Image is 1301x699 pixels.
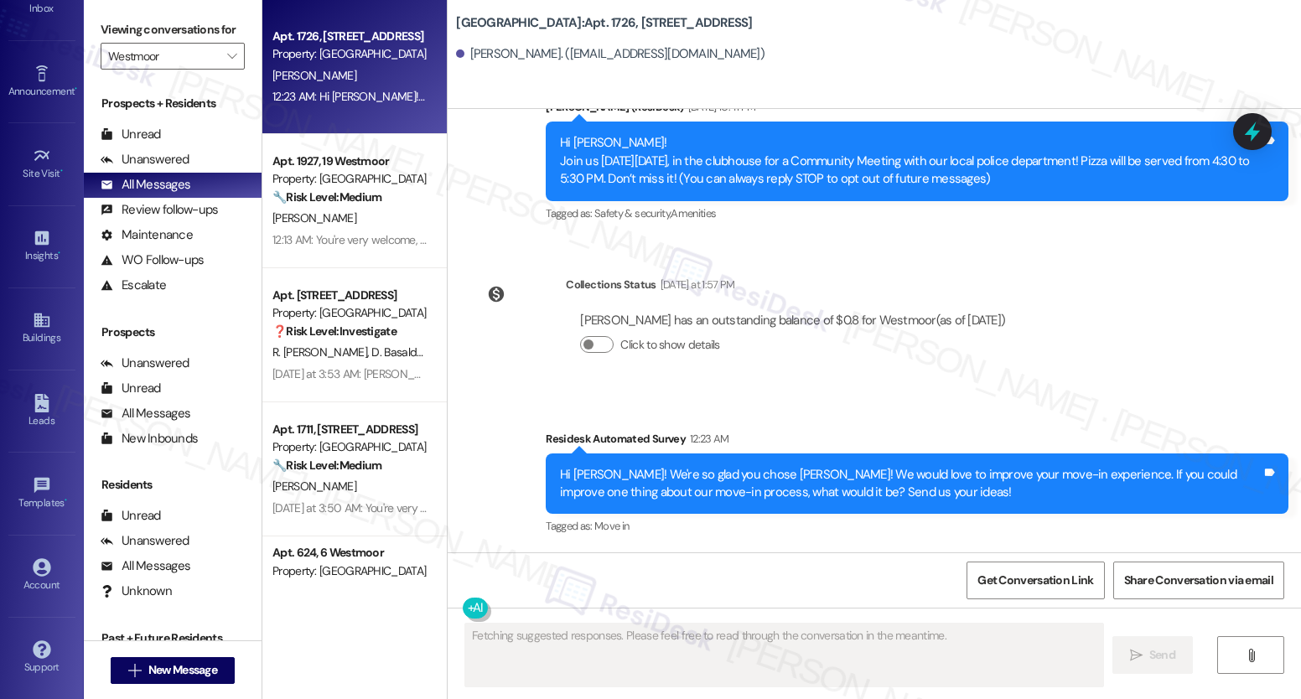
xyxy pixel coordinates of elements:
div: [DATE] at 3:53 AM: [PERSON_NAME], I hope you’ve been loving your time at [GEOGRAPHIC_DATA]! Has i... [272,366,1107,381]
a: Insights • [8,224,75,269]
span: D. Basalduaaguilera [372,344,468,360]
span: [PERSON_NAME] [272,210,356,225]
div: New Inbounds [101,430,198,448]
span: [PERSON_NAME] [272,68,356,83]
div: Apt. 624, 6 Westmoor [272,544,428,562]
span: • [65,494,67,506]
button: Get Conversation Link [967,562,1104,599]
div: Property: [GEOGRAPHIC_DATA] [272,562,428,580]
div: Hi [PERSON_NAME]! We're so glad you chose [PERSON_NAME]! We would love to improve your move-in ex... [560,466,1262,502]
div: All Messages [101,405,190,422]
span: R. [PERSON_NAME] [272,344,371,360]
div: Unanswered [101,151,189,168]
div: Tagged as: [546,201,1288,225]
div: Maintenance [101,226,193,244]
span: Share Conversation via email [1124,572,1273,589]
span: Move in [594,519,629,533]
div: Unread [101,380,161,397]
div: 12:23 AM [686,430,729,448]
div: All Messages [101,176,190,194]
button: Send [1112,636,1194,674]
div: Property: [GEOGRAPHIC_DATA] [272,45,428,63]
strong: 🔧 Risk Level: Medium [272,189,381,205]
div: [PERSON_NAME]. ([EMAIL_ADDRESS][DOMAIN_NAME]) [456,45,765,63]
div: Unanswered [101,532,189,550]
a: Site Visit • [8,142,75,187]
span: Send [1149,646,1175,664]
span: • [58,247,60,259]
i:  [1245,649,1257,662]
div: Hi [PERSON_NAME]! Join us [DATE][DATE], in the clubhouse for a Community Meeting with our local p... [560,134,1262,188]
a: Templates • [8,471,75,516]
div: [PERSON_NAME] has an outstanding balance of $0.8 for Westmoor (as of [DATE]) [580,312,1005,329]
div: Unknown [101,582,172,600]
span: [PERSON_NAME] [272,479,356,494]
label: Click to show details [620,336,719,354]
span: Amenities [671,206,716,220]
div: Property: [GEOGRAPHIC_DATA] [272,304,428,322]
div: Past + Future Residents [84,629,262,647]
span: • [60,165,63,177]
div: Apt. 1927, 19 Westmoor [272,153,428,170]
button: New Message [111,657,235,684]
div: Residents [84,476,262,494]
span: Safety & security , [594,206,671,220]
div: Prospects [84,324,262,341]
label: Viewing conversations for [101,17,245,43]
a: Buildings [8,306,75,351]
a: Account [8,553,75,598]
textarea: Fetching suggested responses. Please feel free to read through the conversation in the meantime. [465,624,1103,686]
strong: ❓ Risk Level: Investigate [272,324,397,339]
div: [PERSON_NAME] (ResiDesk) [546,98,1288,122]
div: Unread [101,507,161,525]
div: Unanswered [101,355,189,372]
a: Support [8,635,75,681]
strong: 🔧 Risk Level: Medium [272,458,381,473]
span: • [75,83,77,95]
span: New Message [148,661,217,679]
div: All Messages [101,557,190,575]
div: Review follow-ups [101,201,218,219]
div: Tagged as: [546,514,1288,538]
div: [DATE] at 3:50 AM: You're very welcome, [PERSON_NAME]! If you have any other concerns, please fee... [272,500,853,515]
i:  [227,49,236,63]
div: Unread [101,126,161,143]
a: Leads [8,389,75,434]
div: Apt. [STREET_ADDRESS] [272,287,428,304]
div: Residesk Automated Survey [546,430,1288,453]
div: Apt. 1711, [STREET_ADDRESS] [272,421,428,438]
input: All communities [108,43,218,70]
div: WO Follow-ups [101,251,204,269]
b: [GEOGRAPHIC_DATA]: Apt. 1726, [STREET_ADDRESS] [456,14,752,32]
div: Escalate [101,277,166,294]
div: 12:13 AM: You're very welcome, [PERSON_NAME]! Happy weekend! 🌟 [272,232,609,247]
button: Share Conversation via email [1113,562,1284,599]
i:  [1130,649,1143,662]
div: Property: [GEOGRAPHIC_DATA] [272,438,428,456]
div: Collections Status [566,276,656,293]
div: Apt. 1726, [STREET_ADDRESS] [272,28,428,45]
div: Property: [GEOGRAPHIC_DATA] [272,170,428,188]
div: [DATE] at 1:57 PM [656,276,735,293]
div: Prospects + Residents [84,95,262,112]
span: Get Conversation Link [977,572,1093,589]
i:  [128,664,141,677]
